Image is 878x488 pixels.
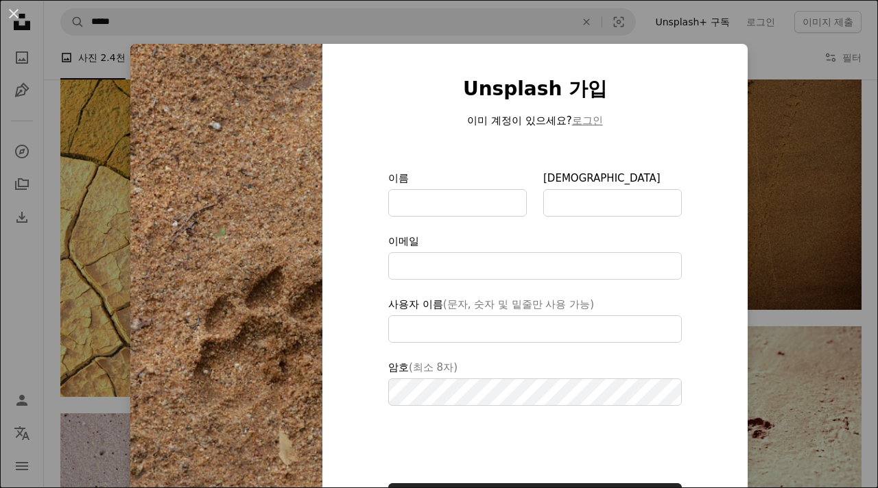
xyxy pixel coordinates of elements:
[388,77,682,101] h1: Unsplash 가입
[543,189,682,217] input: [DEMOGRAPHIC_DATA]
[388,170,527,217] label: 이름
[388,359,682,406] label: 암호
[543,170,682,217] label: [DEMOGRAPHIC_DATA]
[388,315,682,343] input: 사용자 이름(문자, 숫자 및 밑줄만 사용 가능)
[388,378,682,406] input: 암호(최소 8자)
[388,233,682,280] label: 이메일
[388,296,682,343] label: 사용자 이름
[443,298,594,310] span: (문자, 숫자 및 밑줄만 사용 가능)
[572,112,603,129] button: 로그인
[388,252,682,280] input: 이메일
[409,361,458,374] span: (최소 8자)
[388,112,682,129] p: 이미 계정이 있으세요?
[388,189,527,217] input: 이름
